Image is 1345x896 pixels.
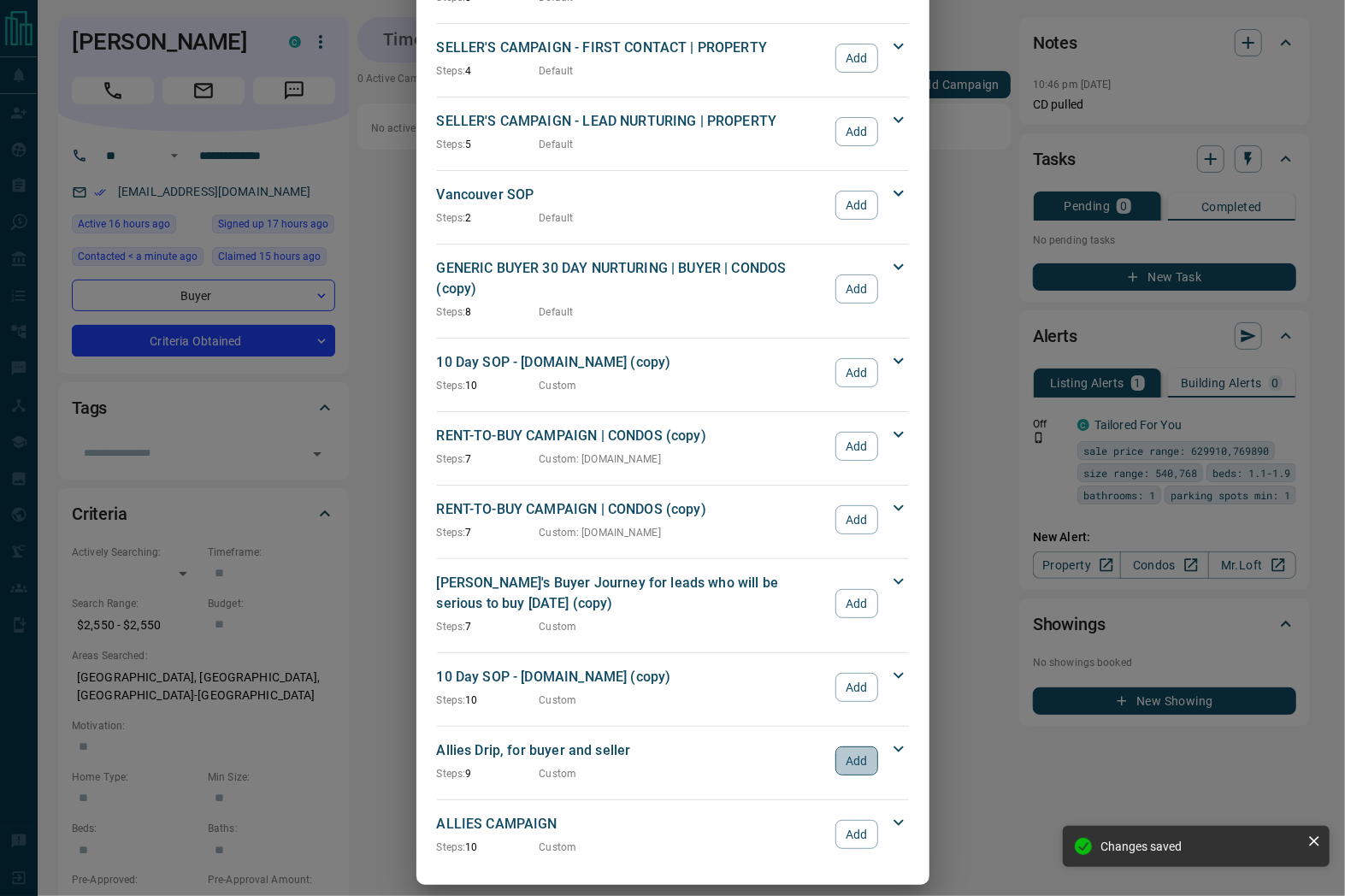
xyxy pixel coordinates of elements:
button: Add [835,44,877,73]
span: Steps: [437,212,466,224]
p: 7 [437,451,540,467]
span: Steps: [437,380,466,392]
p: Default [540,304,574,320]
p: 2 [437,210,540,226]
span: Steps: [437,694,466,706]
span: Steps: [437,621,466,633]
p: [PERSON_NAME]'s Buyer Journey for leads who will be serious to buy [DATE] (copy) [437,573,828,614]
button: Add [835,589,877,618]
button: Add [835,746,877,775]
div: RENT-TO-BUY CAMPAIGN | CONDOS (copy)Steps:7Custom: [DOMAIN_NAME]Add [437,496,909,544]
span: Steps: [437,306,466,318]
p: SELLER'S CAMPAIGN - LEAD NURTURING | PROPERTY [437,111,828,132]
div: Changes saved [1100,840,1301,853]
p: 8 [437,304,540,320]
div: 10 Day SOP - [DOMAIN_NAME] (copy)Steps:10CustomAdd [437,349,909,397]
div: RENT-TO-BUY CAMPAIGN | CONDOS (copy)Steps:7Custom: [DOMAIN_NAME]Add [437,422,909,470]
p: 10 [437,840,540,855]
p: Custom : [DOMAIN_NAME] [540,451,661,467]
p: 7 [437,525,540,540]
p: Allies Drip, for buyer and seller [437,740,828,761]
div: 10 Day SOP - [DOMAIN_NAME] (copy)Steps:10CustomAdd [437,663,909,711]
p: 5 [437,137,540,152]
p: 9 [437,766,540,781]
button: Add [835,432,877,461]
p: Default [540,63,574,79]
p: 4 [437,63,540,79]
p: 7 [437,619,540,634]
span: Steps: [437,65,466,77]
p: SELLER'S CAMPAIGN - FIRST CONTACT | PROPERTY [437,38,828,58]
p: Custom [540,840,577,855]
button: Add [835,358,877,387]
button: Add [835,673,877,702]
p: Custom [540,693,577,708]
p: Custom : [DOMAIN_NAME] [540,525,661,540]
p: 10 Day SOP - [DOMAIN_NAME] (copy) [437,667,828,687]
div: Allies Drip, for buyer and sellerSteps:9CustomAdd [437,737,909,785]
button: Add [835,117,877,146]
button: Add [835,820,877,849]
p: Custom [540,619,577,634]
p: Default [540,137,574,152]
p: Vancouver SOP [437,185,828,205]
span: Steps: [437,768,466,780]
button: Add [835,274,877,304]
span: Steps: [437,139,466,150]
p: GENERIC BUYER 30 DAY NURTURING | BUYER | CONDOS (copy) [437,258,828,299]
div: Vancouver SOPSteps:2DefaultAdd [437,181,909,229]
p: Custom [540,766,577,781]
p: Custom [540,378,577,393]
p: 10 [437,378,540,393]
div: SELLER'S CAMPAIGN - FIRST CONTACT | PROPERTYSteps:4DefaultAdd [437,34,909,82]
p: RENT-TO-BUY CAMPAIGN | CONDOS (copy) [437,499,828,520]
p: Default [540,210,574,226]
p: ALLIES CAMPAIGN [437,814,828,834]
div: ALLIES CAMPAIGNSteps:10CustomAdd [437,811,909,858]
span: Steps: [437,527,466,539]
span: Steps: [437,453,466,465]
div: [PERSON_NAME]'s Buyer Journey for leads who will be serious to buy [DATE] (copy)Steps:7CustomAdd [437,569,909,638]
button: Add [835,505,877,534]
p: RENT-TO-BUY CAMPAIGN | CONDOS (copy) [437,426,828,446]
span: Steps: [437,841,466,853]
div: SELLER'S CAMPAIGN - LEAD NURTURING | PROPERTYSteps:5DefaultAdd [437,108,909,156]
button: Add [835,191,877,220]
p: 10 Day SOP - [DOMAIN_NAME] (copy) [437,352,828,373]
p: 10 [437,693,540,708]
div: GENERIC BUYER 30 DAY NURTURING | BUYER | CONDOS (copy)Steps:8DefaultAdd [437,255,909,323]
